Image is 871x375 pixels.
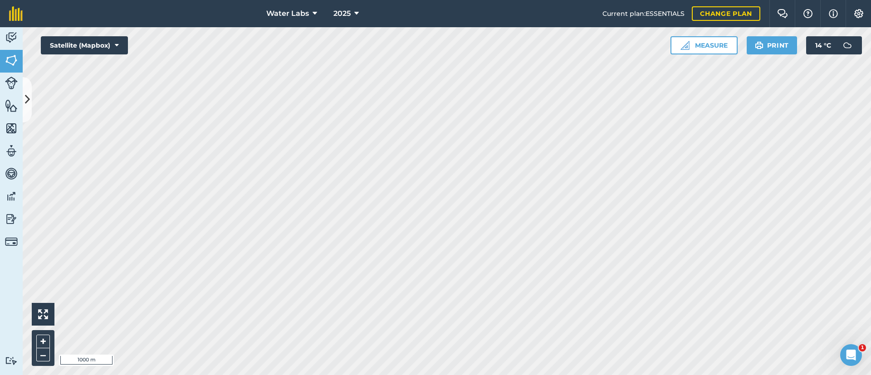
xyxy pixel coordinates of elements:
button: Measure [670,36,738,54]
img: svg+xml;base64,PD94bWwgdmVyc2lvbj0iMS4wIiBlbmNvZGluZz0idXRmLTgiPz4KPCEtLSBHZW5lcmF0b3I6IEFkb2JlIE... [5,167,18,180]
span: 14 ° C [815,36,831,54]
img: svg+xml;base64,PD94bWwgdmVyc2lvbj0iMS4wIiBlbmNvZGluZz0idXRmLTgiPz4KPCEtLSBHZW5lcmF0b3I6IEFkb2JlIE... [5,77,18,89]
img: svg+xml;base64,PHN2ZyB4bWxucz0iaHR0cDovL3d3dy53My5vcmcvMjAwMC9zdmciIHdpZHRoPSIxNyIgaGVpZ2h0PSIxNy... [829,8,838,19]
img: svg+xml;base64,PD94bWwgdmVyc2lvbj0iMS4wIiBlbmNvZGluZz0idXRmLTgiPz4KPCEtLSBHZW5lcmF0b3I6IEFkb2JlIE... [5,356,18,365]
img: svg+xml;base64,PHN2ZyB4bWxucz0iaHR0cDovL3d3dy53My5vcmcvMjAwMC9zdmciIHdpZHRoPSI1NiIgaGVpZ2h0PSI2MC... [5,54,18,67]
button: Print [747,36,798,54]
img: svg+xml;base64,PHN2ZyB4bWxucz0iaHR0cDovL3d3dy53My5vcmcvMjAwMC9zdmciIHdpZHRoPSIxOSIgaGVpZ2h0PSIyNC... [755,40,763,51]
button: 14 °C [806,36,862,54]
img: svg+xml;base64,PHN2ZyB4bWxucz0iaHR0cDovL3d3dy53My5vcmcvMjAwMC9zdmciIHdpZHRoPSI1NiIgaGVpZ2h0PSI2MC... [5,99,18,112]
img: svg+xml;base64,PD94bWwgdmVyc2lvbj0iMS4wIiBlbmNvZGluZz0idXRmLTgiPz4KPCEtLSBHZW5lcmF0b3I6IEFkb2JlIE... [838,36,856,54]
img: svg+xml;base64,PD94bWwgdmVyc2lvbj0iMS4wIiBlbmNvZGluZz0idXRmLTgiPz4KPCEtLSBHZW5lcmF0b3I6IEFkb2JlIE... [5,31,18,44]
img: A cog icon [853,9,864,18]
button: Satellite (Mapbox) [41,36,128,54]
span: 1 [859,344,866,351]
img: svg+xml;base64,PHN2ZyB4bWxucz0iaHR0cDovL3d3dy53My5vcmcvMjAwMC9zdmciIHdpZHRoPSI1NiIgaGVpZ2h0PSI2MC... [5,122,18,135]
iframe: Intercom live chat [840,344,862,366]
span: 2025 [333,8,351,19]
img: svg+xml;base64,PD94bWwgdmVyc2lvbj0iMS4wIiBlbmNvZGluZz0idXRmLTgiPz4KPCEtLSBHZW5lcmF0b3I6IEFkb2JlIE... [5,212,18,226]
button: + [36,335,50,348]
img: A question mark icon [802,9,813,18]
img: svg+xml;base64,PD94bWwgdmVyc2lvbj0iMS4wIiBlbmNvZGluZz0idXRmLTgiPz4KPCEtLSBHZW5lcmF0b3I6IEFkb2JlIE... [5,190,18,203]
img: Two speech bubbles overlapping with the left bubble in the forefront [777,9,788,18]
img: svg+xml;base64,PD94bWwgdmVyc2lvbj0iMS4wIiBlbmNvZGluZz0idXRmLTgiPz4KPCEtLSBHZW5lcmF0b3I6IEFkb2JlIE... [5,235,18,248]
img: Four arrows, one pointing top left, one top right, one bottom right and the last bottom left [38,309,48,319]
img: Ruler icon [680,41,690,50]
span: Current plan : ESSENTIALS [602,9,685,19]
a: Change plan [692,6,760,21]
img: fieldmargin Logo [9,6,23,21]
img: svg+xml;base64,PD94bWwgdmVyc2lvbj0iMS4wIiBlbmNvZGluZz0idXRmLTgiPz4KPCEtLSBHZW5lcmF0b3I6IEFkb2JlIE... [5,144,18,158]
span: Water Labs [266,8,309,19]
button: – [36,348,50,361]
